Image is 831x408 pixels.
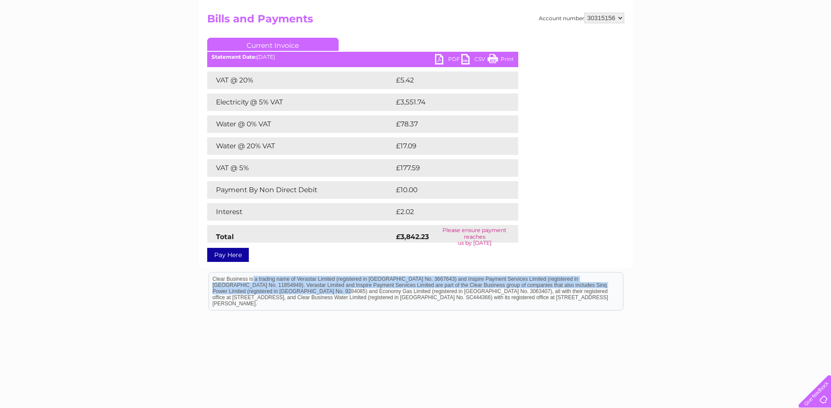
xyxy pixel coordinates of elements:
a: Energy [699,37,718,44]
td: £5.42 [394,72,498,89]
td: £177.59 [394,159,502,177]
img: logo.png [29,23,74,50]
td: VAT @ 5% [207,159,394,177]
a: Telecoms [723,37,750,44]
a: Contact [773,37,794,44]
div: [DATE] [207,54,518,60]
td: Electricity @ 5% VAT [207,93,394,111]
td: Interest [207,203,394,221]
td: Water @ 0% VAT [207,115,394,133]
a: PDF [435,54,461,67]
a: Current Invoice [207,38,339,51]
a: Log out [802,37,823,44]
a: Water [677,37,693,44]
a: Print [488,54,514,67]
div: Account number [539,13,624,23]
td: VAT @ 20% [207,72,394,89]
td: Water @ 20% VAT [207,137,394,155]
td: £17.09 [394,137,500,155]
td: Please ensure payment reaches us by [DATE] [431,225,518,248]
a: Blog [755,37,767,44]
a: 0333 014 3131 [666,4,726,15]
a: Pay Here [207,248,249,262]
td: £10.00 [394,181,500,199]
td: £78.37 [394,115,500,133]
strong: £3,842.23 [396,233,429,241]
div: Clear Business is a trading name of Verastar Limited (registered in [GEOGRAPHIC_DATA] No. 3667643... [209,5,623,43]
td: £3,551.74 [394,93,504,111]
strong: Total [216,233,234,241]
td: £2.02 [394,203,498,221]
td: Payment By Non Direct Debit [207,181,394,199]
h2: Bills and Payments [207,13,624,29]
a: CSV [461,54,488,67]
b: Statement Date: [212,54,257,60]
